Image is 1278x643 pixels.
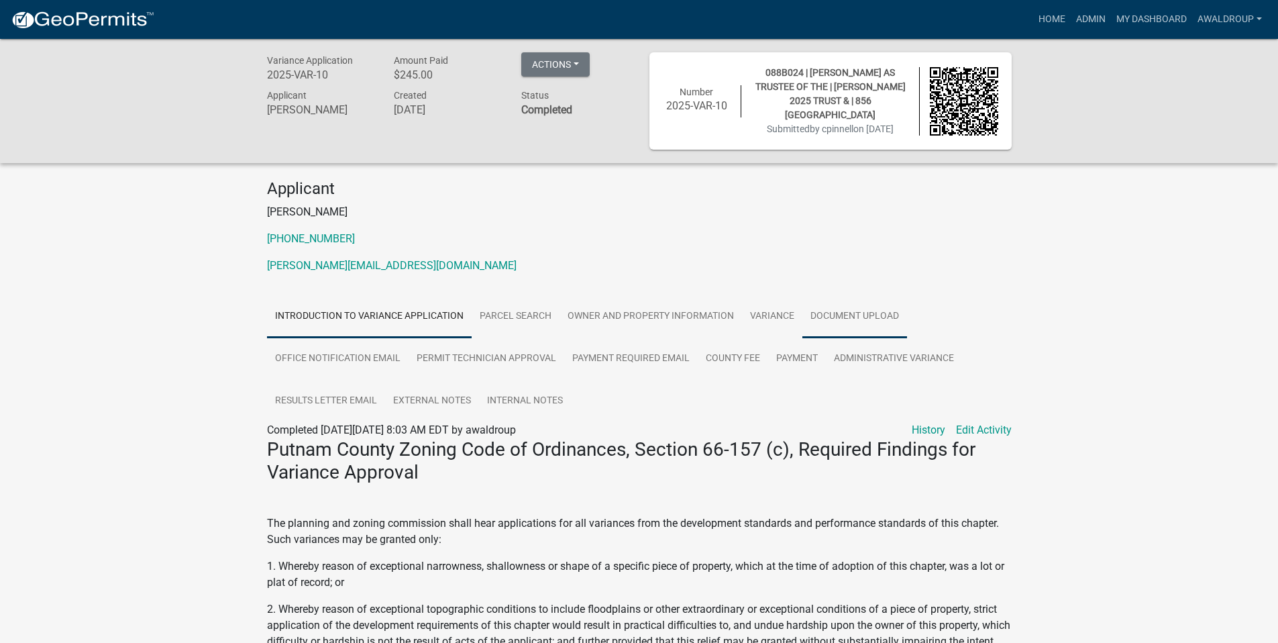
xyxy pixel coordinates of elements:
h6: 2025-VAR-10 [267,68,374,81]
button: Actions [521,52,590,77]
span: Created [394,90,427,101]
a: Payment [768,338,826,381]
span: Submitted on [DATE] [767,123,894,134]
h6: $245.00 [394,68,501,81]
p: [PERSON_NAME] [267,204,1012,220]
h6: [DATE] [394,103,501,116]
strong: Completed [521,103,572,116]
a: History [912,422,945,438]
span: Status [521,90,549,101]
span: by cpinnell [810,123,853,134]
p: The planning and zoning commission shall hear applications for all variances from the development... [267,515,1012,548]
span: Variance Application [267,55,353,66]
a: [PERSON_NAME][EMAIL_ADDRESS][DOMAIN_NAME] [267,259,517,272]
a: Variance [742,295,802,338]
a: Home [1033,7,1071,32]
a: Payment Required Email [564,338,698,381]
h3: Putnam County Zoning Code of Ordinances, Section 66-157 (c), Required Findings for Variance Approval [267,438,1012,483]
a: Introduction to Variance Application [267,295,472,338]
a: awaldroup [1192,7,1267,32]
span: Applicant [267,90,307,101]
a: External Notes [385,380,479,423]
a: My Dashboard [1111,7,1192,32]
a: Document Upload [802,295,907,338]
h4: Applicant [267,179,1012,199]
a: Parcel search [472,295,560,338]
img: QR code [930,67,998,136]
a: Office Notification Email [267,338,409,381]
span: 088B024 | [PERSON_NAME] AS TRUSTEE OF THE | [PERSON_NAME] 2025 TRUST & | 856 [GEOGRAPHIC_DATA] [755,67,906,120]
span: Amount Paid [394,55,448,66]
a: Edit Activity [956,422,1012,438]
a: Results Letter Email [267,380,385,423]
a: Administrative Variance [826,338,962,381]
span: Completed [DATE][DATE] 8:03 AM EDT by awaldroup [267,424,516,436]
a: [PHONE_NUMBER] [267,232,355,245]
h6: [PERSON_NAME] [267,103,374,116]
h6: 2025-VAR-10 [663,99,731,112]
p: 1. Whereby reason of exceptional narrowness, shallowness or shape of a specific piece of property... [267,558,1012,591]
a: Permit Technician Approval [409,338,564,381]
span: Number [680,87,713,97]
a: Admin [1071,7,1111,32]
a: County Fee [698,338,768,381]
a: Internal Notes [479,380,571,423]
a: Owner and Property Information [560,295,742,338]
